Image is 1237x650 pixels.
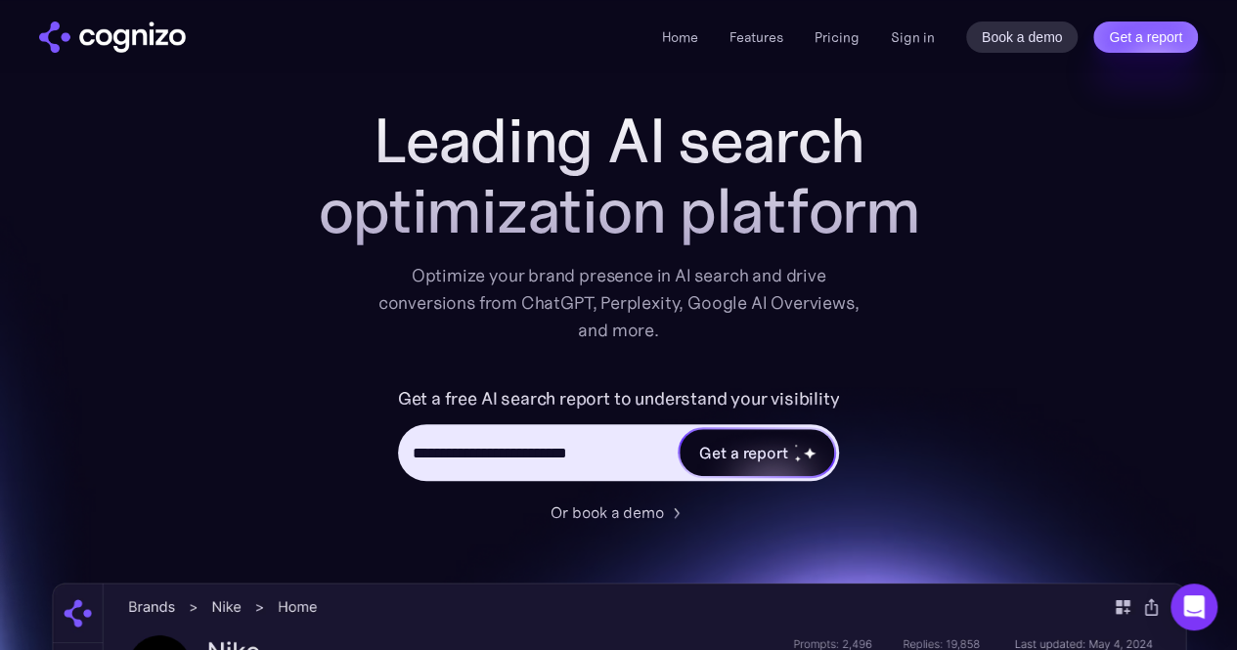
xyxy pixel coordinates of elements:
[678,427,836,478] a: Get a reportstarstarstar
[815,28,860,46] a: Pricing
[551,500,664,524] div: Or book a demo
[378,262,860,344] div: Optimize your brand presence in AI search and drive conversions from ChatGPT, Perplexity, Google ...
[39,22,186,53] img: cognizo logo
[803,447,816,459] img: star
[398,383,840,491] form: Hero URL Input Form
[228,106,1010,246] h1: Leading AI search optimization platform
[662,28,698,46] a: Home
[1171,584,1217,630] div: Open Intercom Messenger
[1093,22,1198,53] a: Get a report
[891,25,935,49] a: Sign in
[729,28,783,46] a: Features
[699,441,787,464] div: Get a report
[794,444,797,447] img: star
[39,22,186,53] a: home
[398,383,840,414] label: Get a free AI search report to understand your visibility
[551,500,687,524] a: Or book a demo
[794,455,801,462] img: star
[966,22,1079,53] a: Book a demo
